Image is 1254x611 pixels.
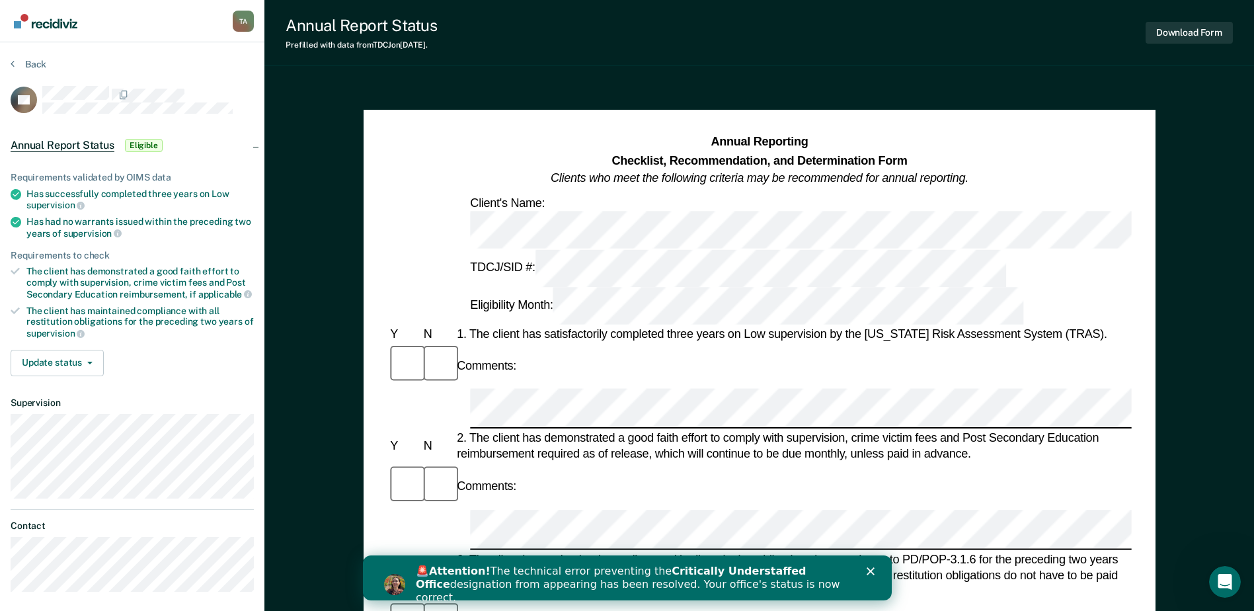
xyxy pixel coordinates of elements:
em: Clients who meet the following criteria may be recommended for annual reporting. [551,171,968,184]
div: Has successfully completed three years on Low [26,188,254,211]
div: Requirements validated by OIMS data [11,172,254,183]
div: T A [233,11,254,32]
div: Requirements to check [11,250,254,261]
b: Critically Understaffed Office [53,9,444,35]
div: N [420,438,453,454]
strong: Checklist, Recommendation, and Determination Form [611,153,907,167]
strong: Annual Reporting [711,136,808,149]
div: Annual Report Status [286,16,437,35]
div: The client has demonstrated a good faith effort to comply with supervision, crime victim fees and... [26,266,254,300]
button: Back [11,58,46,70]
div: 3. The client has maintained compliance with all restitution obligations in accordance to PD/POP-... [454,551,1132,599]
iframe: Intercom live chat banner [363,555,892,600]
div: Prefilled with data from TDCJ on [DATE] . [286,40,437,50]
div: 🚨 The technical error preventing the designation from appearing has been resolved. Your office's ... [53,9,487,49]
span: Annual Report Status [11,139,114,152]
div: 2. The client has demonstrated a good faith effort to comply with supervision, crime victim fees ... [454,430,1132,462]
div: Has had no warrants issued within the preceding two years of [26,216,254,239]
div: The client has maintained compliance with all restitution obligations for the preceding two years of [26,305,254,339]
div: Eligibility Month: [467,287,1026,325]
span: supervision [26,328,85,339]
span: applicable [198,289,252,300]
div: Y [387,326,420,342]
span: Eligible [125,139,163,152]
div: TDCJ/SID #: [467,249,1008,287]
dt: Contact [11,520,254,532]
div: 1. The client has satisfactorily completed three years on Low supervision by the [US_STATE] Risk ... [454,326,1132,342]
b: Attention! [66,9,128,22]
span: supervision [63,228,122,239]
button: Profile dropdown button [233,11,254,32]
div: Comments: [454,478,519,494]
div: Close [504,12,517,20]
button: Download Form [1146,22,1233,44]
img: Recidiviz [14,14,77,28]
button: Update status [11,350,104,376]
div: Comments: [454,358,519,374]
dt: Supervision [11,397,254,409]
div: Y [387,438,420,454]
iframe: Intercom live chat [1209,566,1241,598]
div: N [420,326,453,342]
span: supervision [26,200,85,210]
